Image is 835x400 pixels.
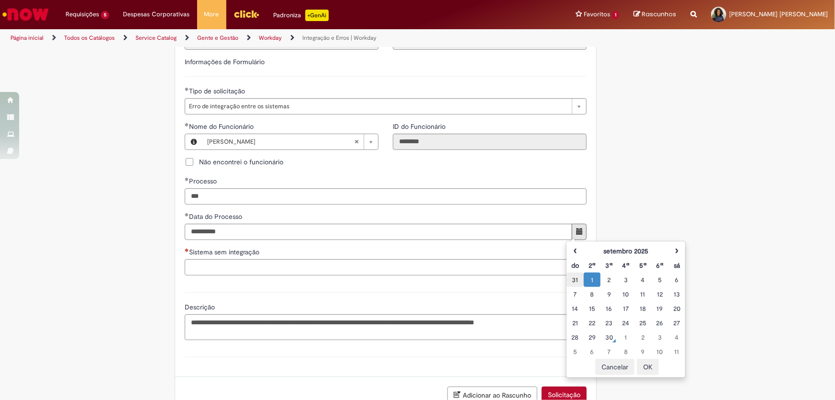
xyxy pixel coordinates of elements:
div: 14 September 2025 Sunday [569,304,581,313]
span: [PERSON_NAME] [PERSON_NAME] [729,10,828,18]
span: Nome do Funcionário [189,122,256,131]
div: 18 September 2025 Thursday [637,304,649,313]
div: 13 September 2025 Saturday [671,289,683,299]
th: Próximo mês [668,244,685,258]
button: Nome do Funcionário, Visualizar este registro Jonathas Dias De Miranda [185,134,202,149]
div: 04 September 2025 Thursday [637,275,649,285]
div: 19 September 2025 Friday [654,304,666,313]
div: 15 September 2025 Monday [586,304,598,313]
span: Rascunhos [642,10,676,19]
span: 1 [612,11,619,19]
div: 07 September 2025 Sunday [569,289,581,299]
th: Quarta-feira [618,258,635,273]
p: +GenAi [305,10,329,21]
span: Obrigatório Preenchido [185,87,189,91]
div: 05 October 2025 Sunday [569,347,581,356]
div: 08 October 2025 Wednesday [620,347,632,356]
span: More [204,10,219,19]
th: Terça-feira [601,258,617,273]
span: Data do Processo [189,212,244,221]
a: Service Catalog [135,34,177,42]
div: 03 October 2025 Friday [654,332,666,342]
input: Data do Processo 01 September 2025 Monday [185,224,572,240]
span: Obrigatório Preenchido [185,123,189,126]
span: Requisições [66,10,99,19]
a: Integração e Erros | Workday [302,34,377,42]
div: 01 October 2025 Wednesday [620,332,632,342]
div: 27 September 2025 Saturday [671,318,683,328]
input: Sistema sem integração [185,259,587,275]
div: 01 September 2025 Monday [586,275,598,285]
div: 05 September 2025 Friday [654,275,666,285]
th: Sexta-feira [651,258,668,273]
th: Segunda-feira [584,258,601,273]
th: Quinta-feira [635,258,651,273]
div: 24 September 2025 Wednesday [620,318,632,328]
div: Escolher data [566,241,686,378]
div: 11 September 2025 Thursday [637,289,649,299]
span: Obrigatório Preenchido [185,177,189,181]
span: Favoritos [584,10,610,19]
a: Rascunhos [634,10,676,19]
div: 25 September 2025 Thursday [637,318,649,328]
div: 10 September 2025 Wednesday [620,289,632,299]
div: 21 September 2025 Sunday [569,318,581,328]
a: [PERSON_NAME]Limpar campo Nome do Funcionário [202,134,378,149]
span: Não encontrei o funcionário [199,157,283,167]
span: [PERSON_NAME] [207,134,354,149]
div: 09 October 2025 Thursday [637,347,649,356]
div: 08 September 2025 Monday [586,289,598,299]
div: 03 September 2025 Wednesday [620,275,632,285]
div: 04 October 2025 Saturday [671,332,683,342]
span: Obrigatório Preenchido [185,213,189,217]
span: Erro de integração entre os sistemas [189,99,567,114]
div: 06 September 2025 Saturday [671,275,683,285]
img: ServiceNow [1,5,50,24]
label: Informações de Formulário [185,57,265,66]
abbr: Limpar campo Nome do Funcionário [349,134,364,149]
div: 07 October 2025 Tuesday [603,347,615,356]
a: Gente e Gestão [197,34,238,42]
div: 28 September 2025 Sunday [569,332,581,342]
div: Padroniza [274,10,329,21]
div: 17 September 2025 Wednesday [620,304,632,313]
span: Necessários [185,248,189,252]
input: ID do Funcionário [393,134,587,150]
span: Descrição [185,303,217,311]
div: 29 September 2025 Monday [586,332,598,342]
th: Sábado [668,258,685,273]
label: Somente leitura - ID do Funcionário [393,122,447,131]
div: 11 October 2025 Saturday [671,347,683,356]
div: 16 September 2025 Tuesday [603,304,615,313]
a: Workday [259,34,282,42]
div: 31 August 2025 Sunday [569,275,581,285]
ul: Trilhas de página [7,29,549,47]
div: 10 October 2025 Friday [654,347,666,356]
span: Sistema sem integração [189,248,261,256]
span: Processo [189,177,219,185]
th: setembro 2025. Alternar mês [584,244,668,258]
span: 5 [101,11,109,19]
div: 09 September 2025 Tuesday [603,289,615,299]
div: 26 September 2025 Friday [654,318,666,328]
span: Tipo de solicitação [189,87,247,95]
div: 22 September 2025 Monday [586,318,598,328]
button: OK [637,359,659,375]
img: click_logo_yellow_360x200.png [234,7,259,21]
div: 30 September 2025 Tuesday [603,332,615,342]
th: Domingo [567,258,583,273]
div: 20 September 2025 Saturday [671,304,683,313]
textarea: Descrição [185,314,587,340]
div: 23 September 2025 Tuesday [603,318,615,328]
button: Cancelar [595,359,635,375]
span: Despesas Corporativas [123,10,190,19]
th: Mês anterior [567,244,583,258]
div: 06 October 2025 Monday [586,347,598,356]
button: Mostrar calendário para Data do Processo [572,224,587,240]
div: 12 September 2025 Friday [654,289,666,299]
a: Página inicial [11,34,44,42]
div: 02 October 2025 Thursday [637,332,649,342]
a: Todos os Catálogos [64,34,115,42]
div: 02 September 2025 Tuesday [603,275,615,285]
